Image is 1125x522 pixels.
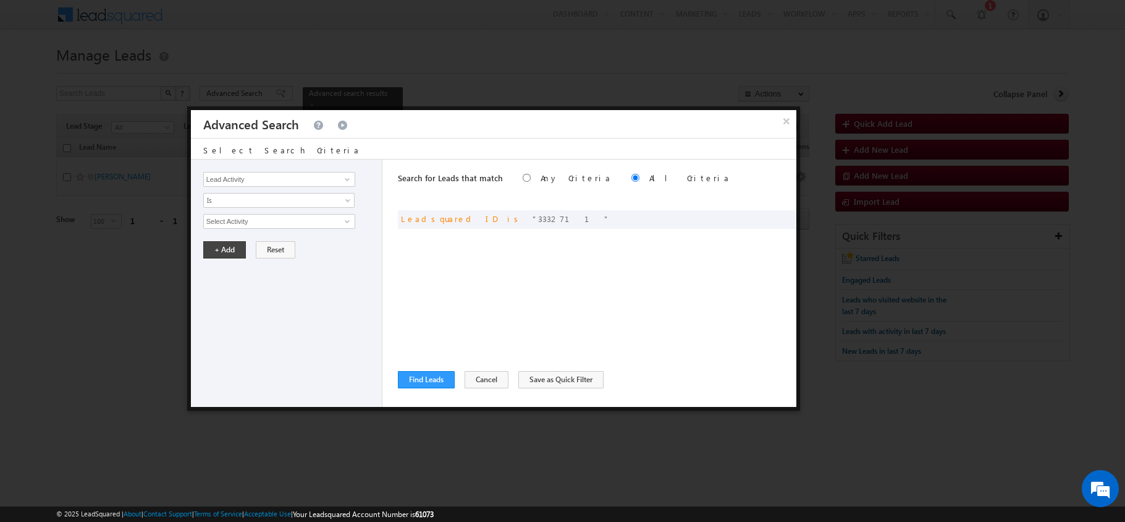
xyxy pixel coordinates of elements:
button: Cancel [465,371,508,388]
span: is [507,213,523,224]
a: Show All Items [338,173,353,186]
label: Any Criteria [541,173,612,183]
button: Reset [256,241,295,259]
h3: Advanced Search [203,110,299,138]
label: All Criteria [649,173,730,183]
a: Terms of Service [194,510,242,518]
a: About [124,510,141,518]
span: Select Search Criteria [203,145,360,155]
a: Is [203,193,355,208]
span: Leadsquared ID [401,213,497,224]
a: Acceptable Use [244,510,291,518]
button: × [777,110,796,132]
a: Contact Support [143,510,192,518]
span: 61073 [415,510,434,519]
button: + Add [203,241,246,259]
button: Save as Quick Filter [518,371,604,388]
span: 3332711 [533,213,610,224]
input: Type to Search [203,172,355,187]
span: Is [204,195,338,206]
span: Your Leadsquared Account Number is [293,510,434,519]
button: Find Leads [398,371,455,388]
a: Show All Items [338,215,353,228]
input: Type to Search [203,214,355,229]
span: Search for Leads that match [398,173,503,183]
span: © 2025 LeadSquared | | | | | [56,508,434,520]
